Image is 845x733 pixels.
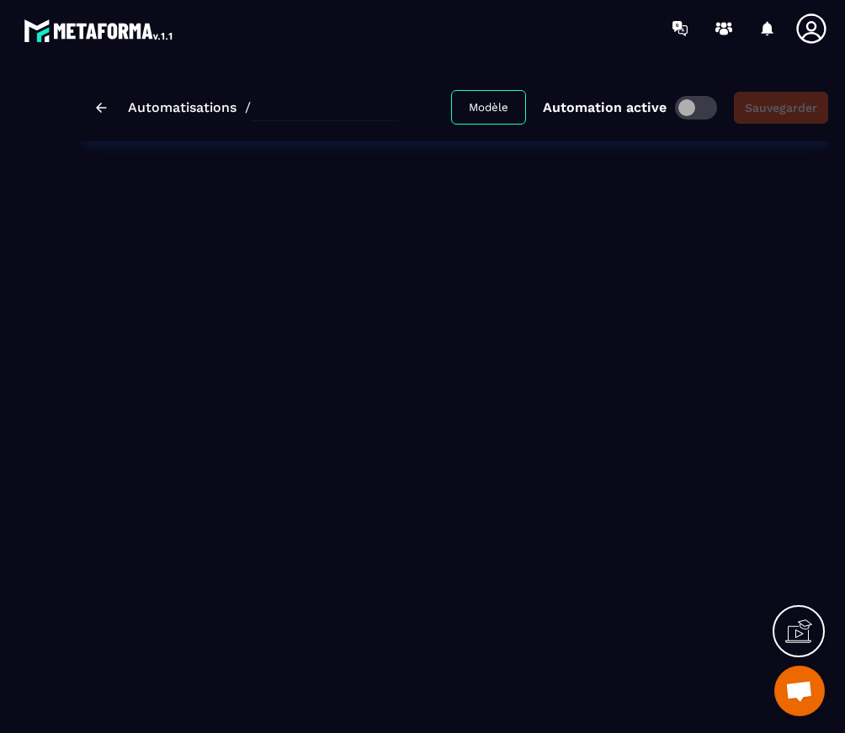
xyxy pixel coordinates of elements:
[128,99,236,115] a: Automatisations
[543,99,667,115] p: Automation active
[451,90,526,125] button: Modèle
[774,666,825,716] a: Open chat
[24,15,175,45] img: logo
[96,103,107,113] img: arrow
[245,99,251,115] span: /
